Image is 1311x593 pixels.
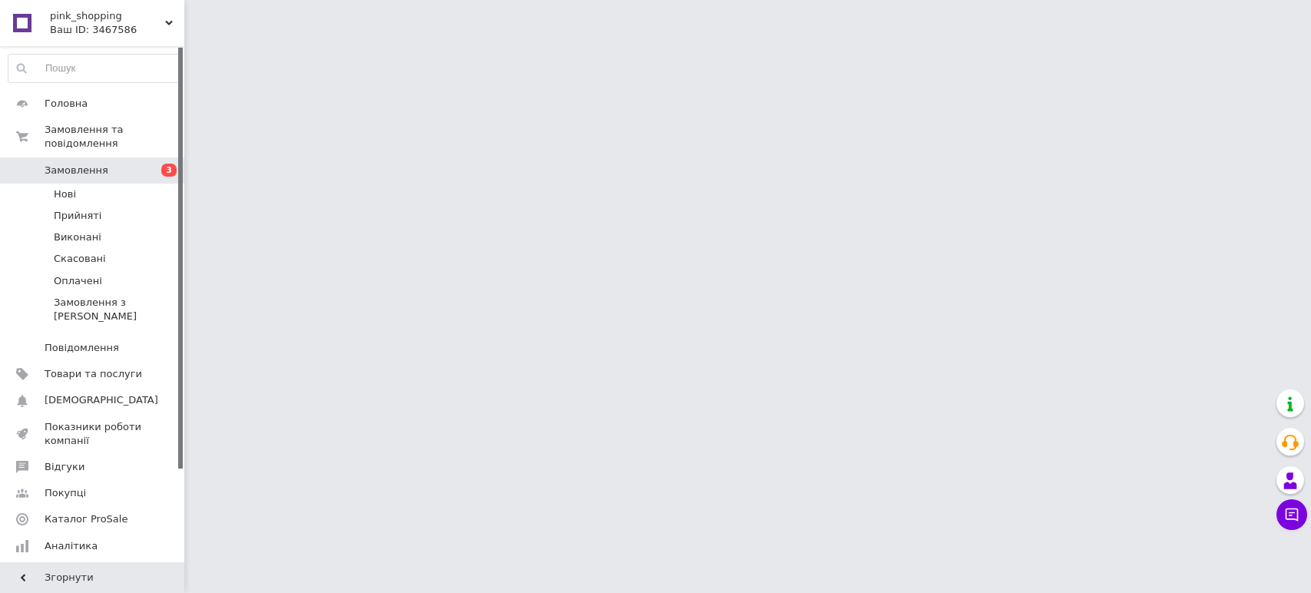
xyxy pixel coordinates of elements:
span: Замовлення з [PERSON_NAME] [54,296,179,323]
span: Покупці [45,486,86,500]
input: Пошук [8,55,180,82]
span: Головна [45,97,88,111]
span: Скасовані [54,252,106,266]
span: pink_shopping [50,9,165,23]
span: Аналітика [45,539,98,553]
span: Повідомлення [45,341,119,355]
span: 3 [161,164,177,177]
span: Замовлення та повідомлення [45,123,184,151]
span: Товари та послуги [45,367,142,381]
span: Каталог ProSale [45,512,127,526]
span: Оплачені [54,274,102,288]
span: Прийняті [54,209,101,223]
span: Виконані [54,230,101,244]
span: Нові [54,187,76,201]
div: Ваш ID: 3467586 [50,23,184,37]
span: Відгуки [45,460,84,474]
span: [DEMOGRAPHIC_DATA] [45,393,158,407]
span: Показники роботи компанії [45,420,142,448]
button: Чат з покупцем [1276,499,1307,530]
span: Замовлення [45,164,108,177]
